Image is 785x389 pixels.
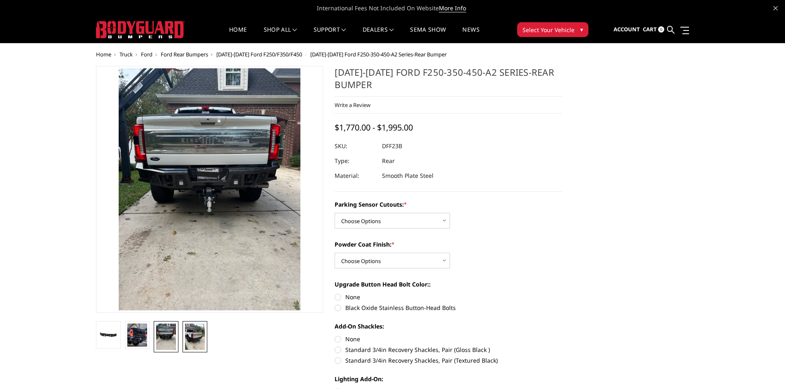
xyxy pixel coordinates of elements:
a: Account [614,19,640,41]
label: Standard 3/4in Recovery Shackles, Pair (Gloss Black ) [335,345,562,354]
button: Select Your Vehicle [517,22,588,37]
label: Black Oxide Stainless Button-Head Bolts [335,303,562,312]
dd: Rear [382,154,395,168]
span: Account [614,26,640,33]
span: ▾ [580,25,583,34]
a: Write a Review [335,101,370,109]
dd: Smooth Plate Steel [382,168,434,183]
dt: SKU: [335,139,376,154]
a: shop all [264,27,297,43]
dt: Material: [335,168,376,183]
a: Dealers [363,27,394,43]
img: 2023-2025 Ford F250-350-450-A2 Series-Rear Bumper [98,329,118,340]
a: News [462,27,479,43]
a: Cart 0 [643,19,664,41]
a: Home [229,27,247,43]
span: 0 [658,26,664,33]
img: 2023-2025 Ford F250-350-450-A2 Series-Rear Bumper [156,324,176,350]
label: None [335,335,562,343]
dd: DFF23B [382,139,402,154]
label: Add-On Shackles: [335,322,562,331]
a: [DATE]-[DATE] Ford F250/F350/F450 [216,51,302,58]
img: 2023-2025 Ford F250-350-450-A2 Series-Rear Bumper [185,324,205,350]
label: Upgrade Button Head Bolt Color:: [335,280,562,289]
span: Select Your Vehicle [523,26,574,34]
span: Cart [643,26,657,33]
label: Standard 3/4in Recovery Shackles, Pair (Textured Black) [335,356,562,365]
a: SEMA Show [410,27,446,43]
label: Parking Sensor Cutouts: [335,200,562,209]
a: Home [96,51,111,58]
a: Support [314,27,346,43]
a: Ford [141,51,152,58]
span: [DATE]-[DATE] Ford F250-350-450-A2 Series-Rear Bumper [310,51,447,58]
a: Truck [120,51,133,58]
img: 2023-2025 Ford F250-350-450-A2 Series-Rear Bumper [127,324,147,347]
label: Lighting Add-On: [335,375,562,383]
dt: Type: [335,154,376,168]
span: $1,770.00 - $1,995.00 [335,122,413,133]
a: Ford Rear Bumpers [161,51,208,58]
a: More Info [439,4,466,12]
h1: [DATE]-[DATE] Ford F250-350-450-A2 Series-Rear Bumper [335,66,562,97]
img: BODYGUARD BUMPERS [96,21,185,38]
a: 2023-2025 Ford F250-350-450-A2 Series-Rear Bumper [96,66,323,313]
label: None [335,293,562,301]
label: Powder Coat Finish: [335,240,562,249]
